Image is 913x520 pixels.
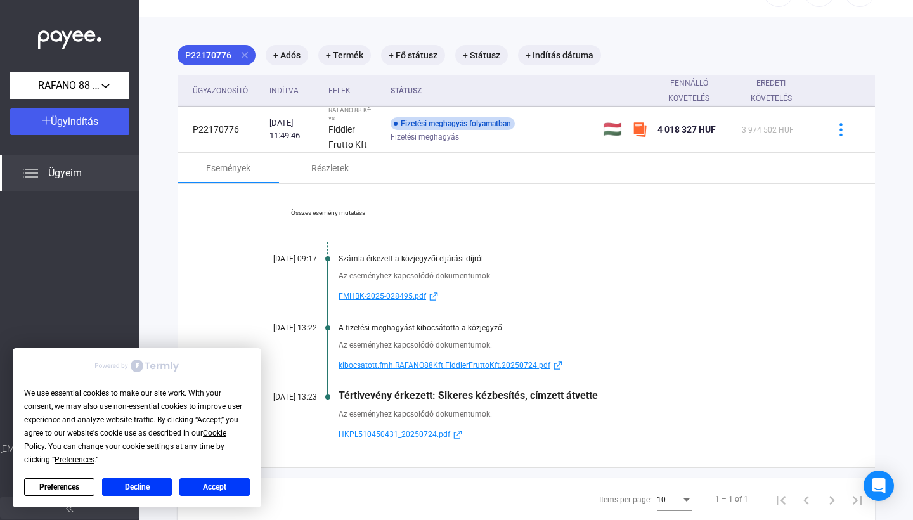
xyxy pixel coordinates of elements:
[24,478,94,496] button: Preferences
[834,123,848,136] img: more-blue
[339,358,550,373] span: kibocsatott.fmh.RAFANO88Kft.FiddlerFruttoKft.20250724.pdf
[742,75,800,106] div: Eredeti követelés
[178,107,264,153] td: P22170776
[328,124,367,150] strong: Fiddler Frutto Kft
[193,83,259,98] div: Ügyazonosító
[339,289,426,304] span: FMHBK-2025-028495.pdf
[550,361,566,370] img: external-link-blue
[328,107,380,122] div: RAFANO 88 Kft. vs
[339,289,812,304] a: FMHBK-2025-028495.pdfexternal-link-blue
[819,486,845,512] button: Next page
[48,166,82,181] span: Ügyeim
[269,83,299,98] div: Indítva
[179,478,250,496] button: Accept
[13,348,261,507] div: Cookie Consent Prompt
[66,505,74,512] img: arrow-double-left-grey.svg
[598,107,627,153] td: 🇭🇺
[241,323,317,332] div: [DATE] 13:22
[206,160,250,176] div: Események
[845,486,870,512] button: Last page
[241,254,317,263] div: [DATE] 09:17
[657,124,716,134] span: 4 018 327 HUF
[339,270,812,282] div: Az eseményhez kapcsolódó dokumentumok:
[426,292,441,301] img: external-link-blue
[339,323,812,332] div: A fizetési meghagyást kibocsátotta a közjegyző
[328,83,351,98] div: Felek
[381,45,445,65] mat-chip: + Fő státusz
[178,45,256,65] mat-chip: P22170776
[715,491,748,507] div: 1 – 1 of 1
[24,387,250,467] div: We use essential cookies to make our site work. With your consent, we may also use non-essential ...
[266,45,308,65] mat-chip: + Adós
[239,49,250,61] mat-icon: close
[102,478,172,496] button: Decline
[318,45,371,65] mat-chip: + Termék
[657,75,720,106] div: Fennálló követelés
[241,393,317,401] div: [DATE] 13:23
[241,209,415,217] a: Összes esemény mutatása
[794,486,819,512] button: Previous page
[23,166,38,181] img: list.svg
[38,23,101,49] img: white-payee-white-dot.svg
[768,486,794,512] button: First page
[632,122,647,137] img: szamlazzhu-mini
[339,427,812,442] a: HKPL510450431_20250724.pdfexternal-link-blue
[339,427,450,442] span: HKPL510450431_20250724.pdf
[339,254,812,263] div: Számla érkezett a közjegyzői eljárási díjról
[657,491,692,507] mat-select: Items per page:
[518,45,601,65] mat-chip: + Indítás dátuma
[385,75,598,107] th: Státusz
[657,495,666,504] span: 10
[599,492,652,507] div: Items per page:
[42,116,51,125] img: plus-white.svg
[450,430,465,439] img: external-link-blue
[269,83,318,98] div: Indítva
[864,471,894,501] div: Open Intercom Messenger
[193,83,248,98] div: Ügyazonosító
[339,358,812,373] a: kibocsatott.fmh.RAFANO88Kft.FiddlerFruttoKft.20250724.pdfexternal-link-blue
[742,126,794,134] span: 3 974 502 HUF
[339,408,812,420] div: Az eseményhez kapcsolódó dokumentumok:
[657,75,732,106] div: Fennálló követelés
[95,360,179,372] img: Powered by Termly
[55,455,94,464] span: Preferences
[328,83,380,98] div: Felek
[391,129,459,145] span: Fizetési meghagyás
[455,45,508,65] mat-chip: + Státusz
[391,117,515,130] div: Fizetési meghagyás folyamatban
[269,117,318,142] div: [DATE] 11:49:46
[742,75,812,106] div: Eredeti követelés
[10,72,129,99] button: RAFANO 88 Kft.
[38,78,101,93] span: RAFANO 88 Kft.
[10,108,129,135] button: Ügyindítás
[827,116,854,143] button: more-blue
[311,160,349,176] div: Részletek
[24,429,226,451] span: Cookie Policy
[339,389,812,401] div: Tértivevény érkezett: Sikeres kézbesítés, címzett átvette
[51,115,98,127] span: Ügyindítás
[339,339,812,351] div: Az eseményhez kapcsolódó dokumentumok:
